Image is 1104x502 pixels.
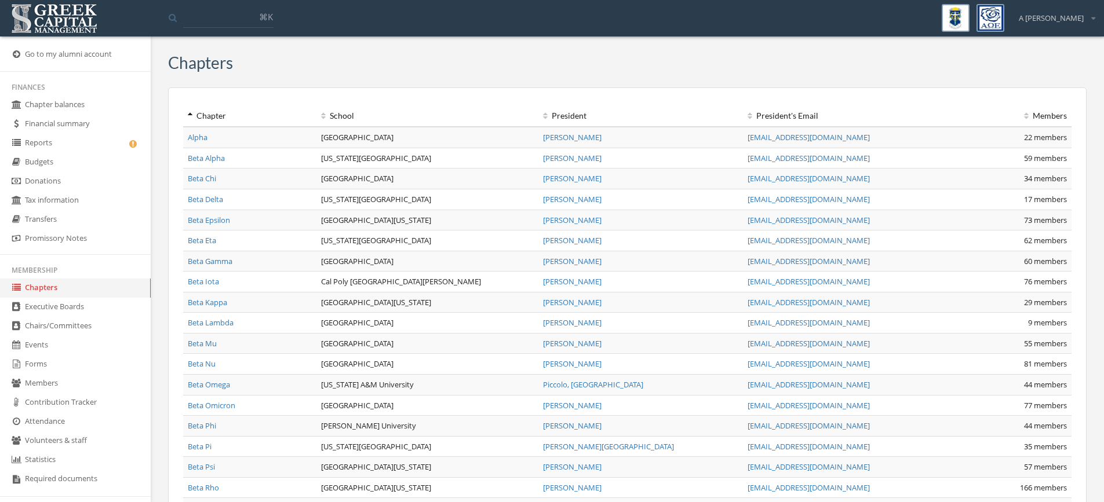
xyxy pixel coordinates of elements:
td: [PERSON_NAME] University [316,416,538,437]
a: Beta Eta [188,235,216,245]
a: Beta Epsilon [188,215,230,225]
a: [EMAIL_ADDRESS][DOMAIN_NAME] [748,297,870,307]
td: Cal Poly [GEOGRAPHIC_DATA][PERSON_NAME] [316,272,538,292]
a: [PERSON_NAME] [543,256,602,266]
a: [EMAIL_ADDRESS][DOMAIN_NAME] [748,132,870,142]
span: 22 members [1024,132,1067,142]
a: [EMAIL_ADDRESS][DOMAIN_NAME] [748,256,870,266]
a: [PERSON_NAME] [543,358,602,369]
div: President [543,110,738,122]
td: [GEOGRAPHIC_DATA][US_STATE] [316,457,538,478]
a: Beta Delta [188,194,223,204]
a: Beta Chi [188,173,216,184]
td: [GEOGRAPHIC_DATA] [316,251,538,272]
a: [EMAIL_ADDRESS][DOMAIN_NAME] [748,338,870,349]
td: [US_STATE][GEOGRAPHIC_DATA] [316,189,538,210]
td: [GEOGRAPHIC_DATA] [316,333,538,354]
a: Beta Rho [188,482,219,493]
a: [EMAIL_ADDRESS][DOMAIN_NAME] [748,420,870,431]
span: 9 members [1028,317,1067,328]
td: [GEOGRAPHIC_DATA] [316,127,538,148]
a: Beta Pi [188,441,212,452]
span: 35 members [1024,441,1067,452]
a: Beta Kappa [188,297,227,307]
span: 166 members [1020,482,1067,493]
span: 44 members [1024,379,1067,390]
td: [US_STATE][GEOGRAPHIC_DATA] [316,148,538,168]
td: [GEOGRAPHIC_DATA] [316,168,538,189]
span: 57 members [1024,461,1067,472]
span: 81 members [1024,358,1067,369]
a: Alpha [188,132,207,142]
a: [EMAIL_ADDRESS][DOMAIN_NAME] [748,276,870,287]
a: [EMAIL_ADDRESS][DOMAIN_NAME] [748,317,870,328]
a: [PERSON_NAME] [543,173,602,184]
span: 55 members [1024,338,1067,349]
div: School [321,110,534,122]
a: [EMAIL_ADDRESS][DOMAIN_NAME] [748,235,870,245]
a: [PERSON_NAME] [543,338,602,349]
div: A [PERSON_NAME] [1011,4,1095,24]
a: [EMAIL_ADDRESS][DOMAIN_NAME] [748,461,870,472]
a: [PERSON_NAME] [543,194,602,204]
a: Beta Alpha [188,153,225,163]
span: 73 members [1024,215,1067,225]
div: Chapter [188,110,312,122]
td: [GEOGRAPHIC_DATA][US_STATE] [316,477,538,498]
span: ⌘K [259,11,273,23]
a: [EMAIL_ADDRESS][DOMAIN_NAME] [748,379,870,390]
a: [EMAIL_ADDRESS][DOMAIN_NAME] [748,215,870,225]
a: [PERSON_NAME] [543,420,602,431]
span: 60 members [1024,256,1067,266]
a: [PERSON_NAME] [543,132,602,142]
td: [US_STATE][GEOGRAPHIC_DATA] [316,436,538,457]
td: [GEOGRAPHIC_DATA] [316,313,538,334]
a: Beta Lambda [188,317,234,328]
a: [EMAIL_ADDRESS][DOMAIN_NAME] [748,153,870,163]
span: 17 members [1024,194,1067,204]
a: [PERSON_NAME] [543,482,602,493]
td: [GEOGRAPHIC_DATA] [316,395,538,416]
a: Beta Iota [188,276,219,287]
span: 76 members [1024,276,1067,287]
a: [EMAIL_ADDRESS][DOMAIN_NAME] [748,400,870,411]
span: 62 members [1024,235,1067,245]
span: 59 members [1024,153,1067,163]
span: A [PERSON_NAME] [1019,13,1084,24]
a: [EMAIL_ADDRESS][DOMAIN_NAME] [748,358,870,369]
a: [PERSON_NAME] [543,400,602,411]
a: [PERSON_NAME] [543,215,602,225]
a: [PERSON_NAME] [543,153,602,163]
a: [PERSON_NAME] [543,461,602,472]
a: [EMAIL_ADDRESS][DOMAIN_NAME] [748,482,870,493]
span: 44 members [1024,420,1067,431]
a: Beta Gamma [188,256,232,266]
a: Beta Nu [188,358,216,369]
span: 34 members [1024,173,1067,184]
span: 77 members [1024,400,1067,411]
a: Beta Psi [188,461,215,472]
a: [EMAIL_ADDRESS][DOMAIN_NAME] [748,173,870,184]
a: Beta Omicron [188,400,235,411]
a: [EMAIL_ADDRESS][DOMAIN_NAME] [748,441,870,452]
a: [EMAIL_ADDRESS][DOMAIN_NAME] [748,194,870,204]
a: [PERSON_NAME] [543,276,602,287]
span: 29 members [1024,297,1067,307]
div: President 's Email [748,110,943,122]
a: Beta Phi [188,420,216,431]
td: [GEOGRAPHIC_DATA][US_STATE] [316,210,538,230]
td: [US_STATE] A&M University [316,375,538,395]
td: [US_STATE][GEOGRAPHIC_DATA] [316,230,538,251]
a: [PERSON_NAME] [543,235,602,245]
a: [PERSON_NAME] [543,297,602,307]
a: Piccolo, [GEOGRAPHIC_DATA] [543,379,643,390]
td: [GEOGRAPHIC_DATA] [316,354,538,375]
td: [GEOGRAPHIC_DATA][US_STATE] [316,292,538,313]
h3: Chapters [168,54,233,72]
a: [PERSON_NAME][GEOGRAPHIC_DATA] [543,441,674,452]
a: Beta Mu [188,338,217,349]
a: [PERSON_NAME] [543,317,602,328]
div: Members [952,110,1067,122]
a: Beta Omega [188,379,230,390]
